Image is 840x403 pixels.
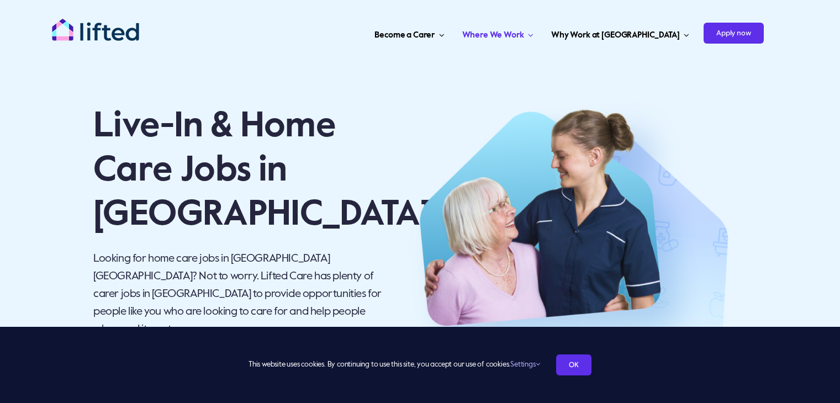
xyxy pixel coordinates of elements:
a: Become a Carer [371,17,447,50]
span: Apply now [704,23,764,44]
a: Where We Work [459,17,537,50]
span: Where We Work [462,26,524,44]
span: Looking for home care jobs in [GEOGRAPHIC_DATA] [GEOGRAPHIC_DATA]? Not to worry. Lifted Care has ... [93,253,382,335]
span: Live-In & Home Care Jobs in [GEOGRAPHIC_DATA] [93,109,431,232]
a: OK [556,354,591,375]
a: Settings [510,361,540,368]
a: Why Work at [GEOGRAPHIC_DATA] [548,17,693,50]
span: Become a Carer [374,26,435,44]
a: Apply now [704,17,764,50]
img: Beome a Carer – Hero Image [397,83,747,395]
span: This website uses cookies. By continuing to use this site, you accept our use of cookies. [249,356,540,374]
span: Why Work at [GEOGRAPHIC_DATA] [551,26,680,44]
nav: Carer Jobs Menu [225,17,764,50]
a: lifted-logo [51,18,140,29]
